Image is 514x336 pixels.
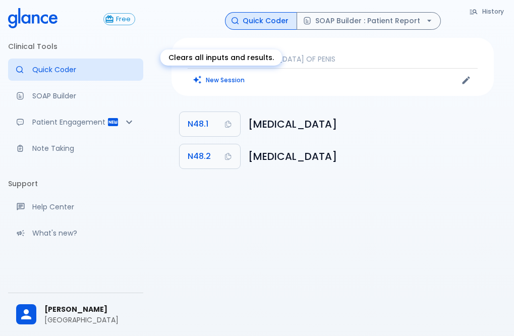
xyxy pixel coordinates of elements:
li: Support [8,172,143,196]
li: Clinical Tools [8,34,143,59]
p: Note Taking [32,143,135,153]
a: Advanced note-taking [8,137,143,159]
button: Copy Code N48.2 to clipboard [180,144,240,169]
div: [PERSON_NAME][GEOGRAPHIC_DATA] [8,297,143,332]
button: History [464,4,510,19]
h6: Other inflammatory disorders of penis [248,148,486,164]
p: Quick Coder [32,65,135,75]
p: What's new? [32,228,135,238]
p: Help Center [32,202,135,212]
p: [GEOGRAPHIC_DATA] [44,315,135,325]
li: Settings [8,256,143,281]
button: Edit [459,73,474,88]
div: Recent updates and feature releases [8,222,143,244]
p: Patient Engagement [32,117,107,127]
button: Free [103,13,135,25]
button: Quick Coder [225,12,297,30]
button: Copy Code N48.1 to clipboard [180,112,240,136]
a: Click to view or change your subscription [103,13,143,25]
a: Get help from our support team [8,196,143,218]
button: SOAP Builder : Patient Report [297,12,441,30]
p: SOAP Builder [32,91,135,101]
span: N48.2 [188,149,211,163]
p: INFLAMATION OF [MEDICAL_DATA] OF PENIS [188,54,478,64]
span: N48.1 [188,117,208,131]
div: Patient Reports & Referrals [8,111,143,133]
h6: Balanoposthitis [248,116,486,132]
div: Clears all inputs and results. [160,49,282,66]
span: Free [112,16,135,23]
button: Clears all inputs and results. [188,73,251,87]
a: Docugen: Compose a clinical documentation in seconds [8,85,143,107]
a: Moramiz: Find ICD10AM codes instantly [8,59,143,81]
span: [PERSON_NAME] [44,304,135,315]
